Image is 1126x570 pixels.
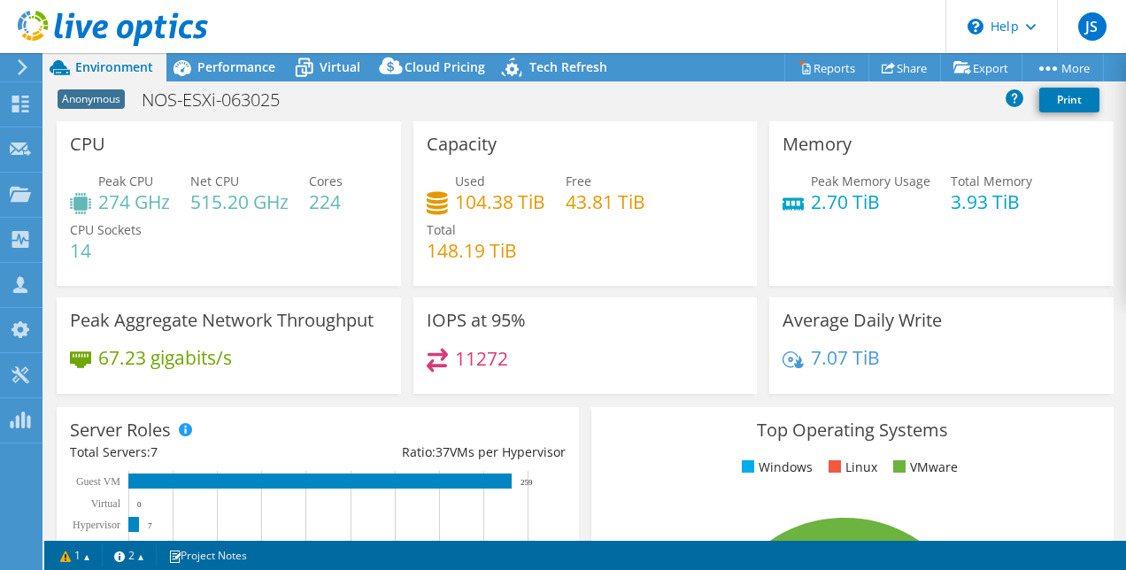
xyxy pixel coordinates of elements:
a: 2 [102,544,157,566]
h4: 274 GHz [98,192,170,212]
h4: 11272 [455,349,508,368]
span: Virtual [320,58,360,75]
a: Print [1039,88,1099,112]
div: Total Servers: [70,443,318,462]
h3: Peak Aggregate Network Throughput [70,311,374,330]
span: JS [1078,12,1107,41]
a: Export [940,54,1022,81]
span: 7 [150,443,158,460]
span: Performance [197,58,275,75]
span: Net CPU [190,173,239,189]
h3: IOPS at 95% [427,311,526,330]
h4: 515.20 GHz [190,192,289,212]
text: Virtual [91,497,121,510]
li: Windows [737,458,813,477]
h3: Memory [783,135,852,154]
h3: Capacity [427,135,497,154]
a: Reports [784,54,869,81]
div: Ratio: VMs per Hypervisor [318,443,566,462]
a: 1 [48,544,103,566]
h4: 2.70 TiB [811,192,930,212]
span: 37 [436,443,450,460]
h4: 43.81 TiB [566,192,645,212]
span: Tech Refresh [529,58,607,75]
h4: 148.19 TiB [427,241,517,260]
li: VMware [889,458,958,477]
h3: Top Operating Systems [605,420,1100,440]
span: Free [566,173,591,189]
h4: 67.23 gigabits/s [98,348,232,367]
text: Hypervisor [73,519,120,531]
h4: 14 [70,241,142,260]
h1: NOS-ESXi-063025 [134,90,307,110]
h3: Average Daily Write [783,311,942,330]
span: Peak Memory Usage [811,173,930,189]
h4: 104.38 TiB [455,192,545,212]
h4: 3.93 TiB [951,192,1032,212]
a: Share [868,54,941,81]
h4: 7.07 TiB [811,348,880,367]
span: Cores [309,173,343,189]
span: Total [427,221,456,238]
span: CPU Sockets [70,221,142,238]
span: Environment [75,58,153,75]
text: 7 [148,521,152,530]
text: 259 [521,478,533,487]
h3: CPU [70,135,105,154]
span: Total Memory [951,173,1032,189]
svg: \n [968,19,983,35]
span: Cloud Pricing [405,58,485,75]
text: 0 [137,500,142,509]
li: Linux [824,458,877,477]
span: Used [455,173,485,189]
h4: 224 [309,192,343,212]
span: Peak CPU [98,173,153,189]
text: Guest VM [76,475,120,488]
span: Anonymous [58,89,125,109]
h3: Server Roles [70,420,171,440]
a: Project Notes [156,544,259,566]
a: More [1022,54,1104,81]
